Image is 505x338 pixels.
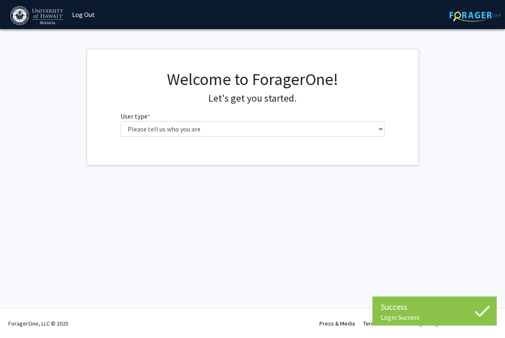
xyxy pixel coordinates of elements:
div: Login Success [381,313,488,321]
h4: Let's get you started. [121,92,384,105]
img: ForagerOne Logo [449,9,501,22]
div: Success [381,301,488,313]
img: University of Hawaiʻi at Mānoa Logo [10,6,65,25]
div: ForagerOne, LLC © 2025 [8,309,68,338]
a: Press & Media [319,320,355,327]
label: User type [121,111,150,121]
h1: Welcome to ForagerOne! [121,69,384,89]
a: Terms of Use [363,320,396,327]
iframe: Chat [6,301,35,332]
